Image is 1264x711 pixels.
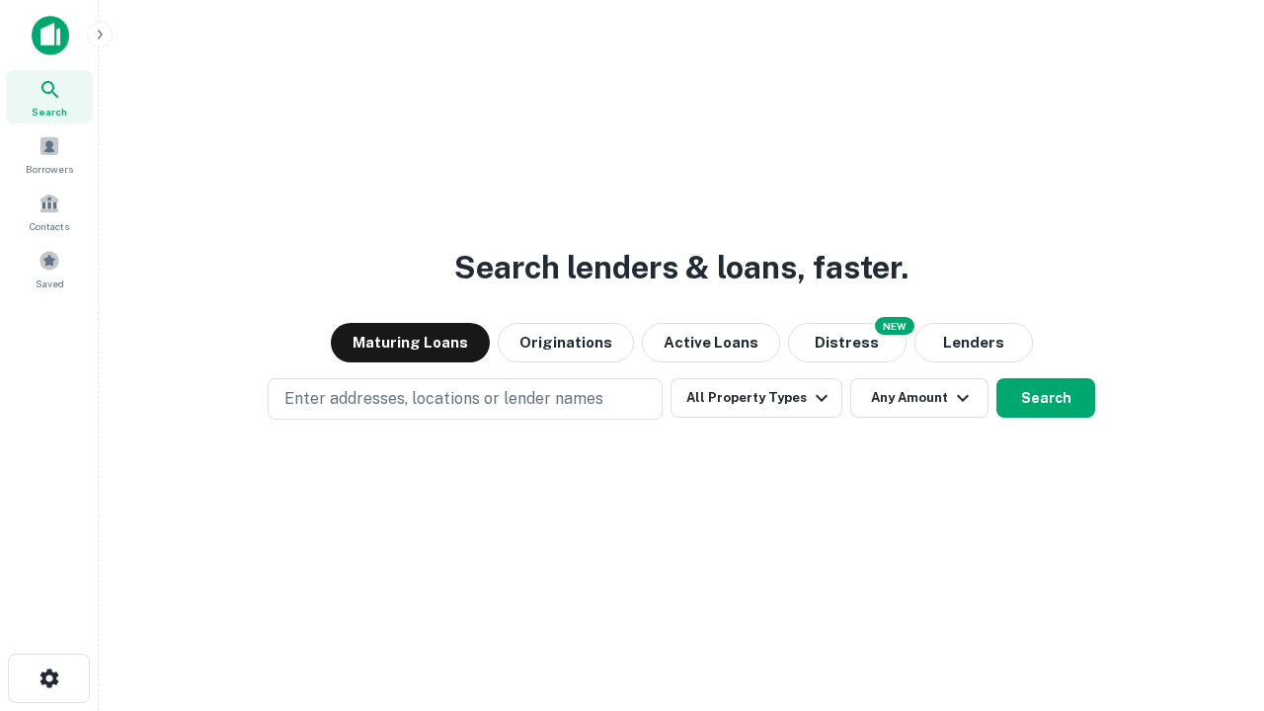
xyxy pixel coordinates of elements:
[788,323,907,362] button: Search distressed loans with lien and other non-mortgage details.
[6,185,93,238] a: Contacts
[6,70,93,123] a: Search
[1165,553,1264,648] iframe: Chat Widget
[331,323,490,362] button: Maturing Loans
[850,378,988,418] button: Any Amount
[284,387,603,411] p: Enter addresses, locations or lender names
[6,127,93,181] a: Borrowers
[454,244,908,291] h3: Search lenders & loans, faster.
[26,161,73,177] span: Borrowers
[36,276,64,291] span: Saved
[996,378,1095,418] button: Search
[642,323,780,362] button: Active Loans
[6,242,93,295] a: Saved
[914,323,1033,362] button: Lenders
[32,16,69,55] img: capitalize-icon.png
[30,218,69,234] span: Contacts
[875,317,914,335] div: NEW
[32,104,67,119] span: Search
[268,378,663,420] button: Enter addresses, locations or lender names
[671,378,842,418] button: All Property Types
[498,323,634,362] button: Originations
